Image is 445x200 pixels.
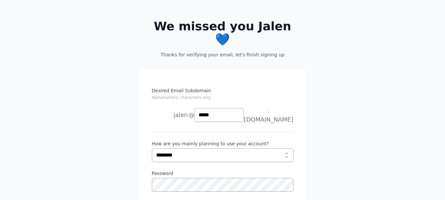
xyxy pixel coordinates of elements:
[152,87,293,104] label: Desired Email Subdomain
[244,106,293,124] span: .[DOMAIN_NAME]
[152,108,188,122] li: jalen
[149,20,296,46] h2: We missed you Jalen 💙
[149,51,296,58] p: Thanks for verifying your email, let's finish signing up
[152,95,211,100] small: Alphanumeric characters only
[152,140,293,147] label: How are you mainly planning to use your account?
[188,110,194,120] span: @
[152,170,293,177] label: Password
